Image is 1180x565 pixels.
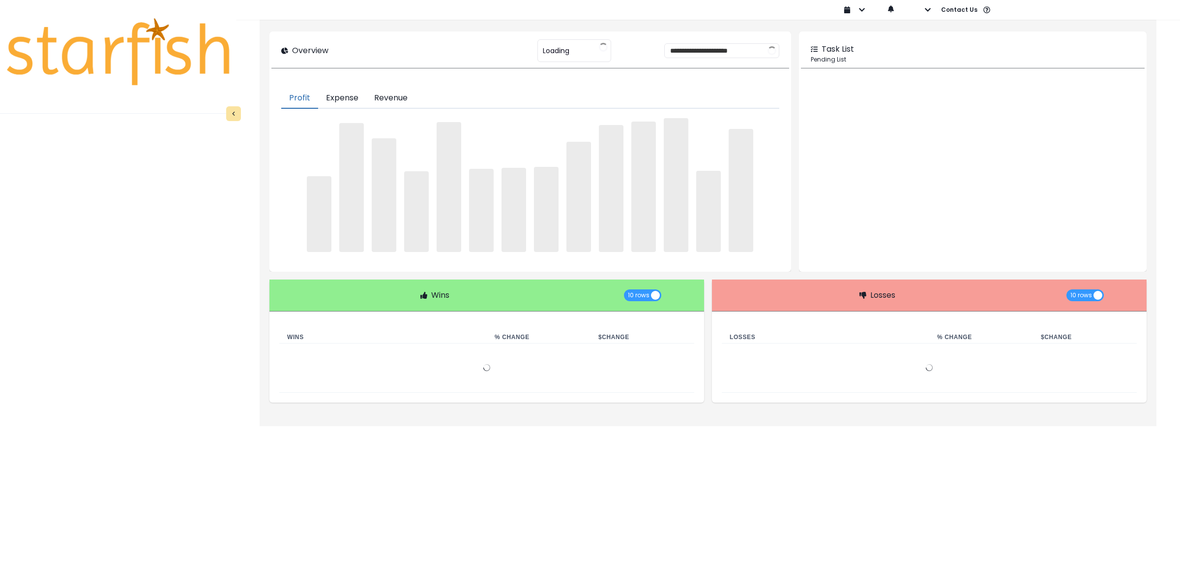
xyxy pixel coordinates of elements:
th: $ Change [1033,331,1137,344]
th: Wins [279,331,487,344]
p: Task List [822,43,854,55]
button: Revenue [366,88,415,109]
span: ‌ [729,129,753,252]
span: ‌ [631,122,656,251]
th: $ Change [590,331,694,344]
span: ‌ [469,169,494,252]
span: ‌ [664,118,688,252]
span: ‌ [404,171,429,252]
span: 10 rows [1070,289,1092,301]
span: Loading [543,40,569,61]
span: 10 rows [628,289,649,301]
span: ‌ [437,122,461,252]
th: % Change [487,331,590,344]
button: Expense [318,88,366,109]
p: Overview [292,45,328,57]
span: ‌ [339,123,364,252]
p: Losses [870,289,895,301]
th: Losses [722,331,929,344]
span: ‌ [372,138,396,251]
span: ‌ [501,168,526,251]
th: % Change [929,331,1033,344]
p: Wins [431,289,449,301]
span: ‌ [534,167,559,252]
span: ‌ [566,142,591,252]
span: ‌ [696,171,721,252]
p: Pending List [811,55,1135,64]
button: Profit [281,88,318,109]
span: ‌ [307,176,331,252]
span: ‌ [599,125,623,252]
